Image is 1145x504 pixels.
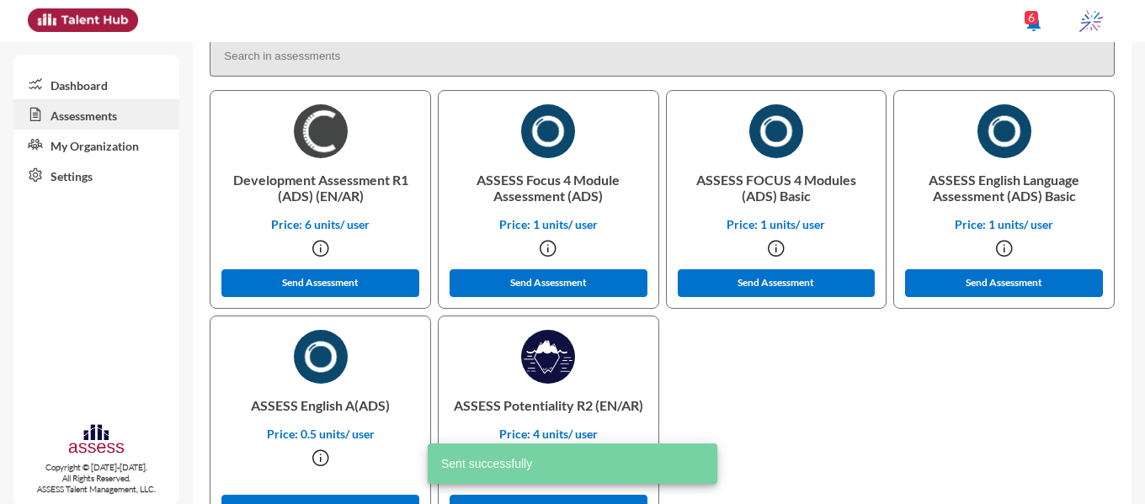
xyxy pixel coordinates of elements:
[908,217,1100,231] p: Price: 1 units/ user
[221,269,419,297] button: Send Assessment
[452,384,645,427] p: ASSESS Potentiality R2 (EN/AR)
[224,217,417,231] p: Price: 6 units/ user
[452,158,645,217] p: ASSESS Focus 4 Module Assessment (ADS)
[13,99,179,130] a: Assessments
[680,217,873,231] p: Price: 1 units/ user
[678,269,876,297] button: Send Assessment
[224,384,417,427] p: ASSESS English A(ADS)
[452,217,645,231] p: Price: 1 units/ user
[13,130,179,160] a: My Organization
[210,35,1115,77] input: Search in assessments
[908,158,1100,217] p: ASSESS English Language Assessment (ADS) Basic
[1025,11,1038,24] div: 6
[441,455,532,472] span: Sent successfully
[13,462,179,495] p: Copyright © [DATE]-[DATE]. All Rights Reserved. ASSESS Talent Management, LLC.
[13,69,179,99] a: Dashboard
[1024,13,1044,33] mat-icon: notifications
[680,158,873,217] p: ASSESS FOCUS 4 Modules (ADS) Basic
[13,160,179,190] a: Settings
[224,158,417,217] p: Development Assessment R1 (ADS) (EN/AR)
[450,269,647,297] button: Send Assessment
[67,422,125,459] img: assesscompany-logo.png
[224,427,417,441] p: Price: 0.5 units/ user
[905,269,1103,297] button: Send Assessment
